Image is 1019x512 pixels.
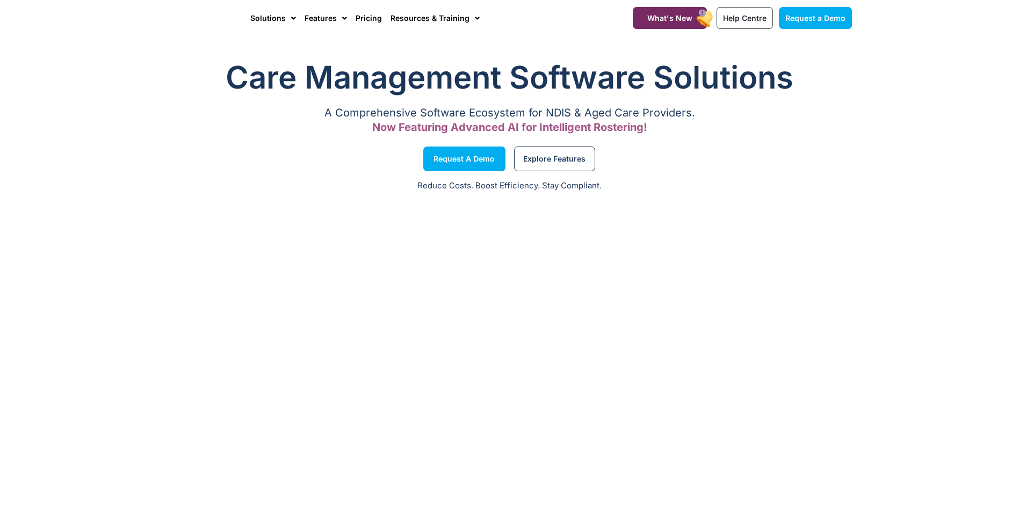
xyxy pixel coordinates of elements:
a: Help Centre [717,7,773,29]
a: Request a Demo [779,7,852,29]
h1: Care Management Software Solutions [168,56,852,99]
span: Request a Demo [785,13,845,23]
a: What's New [633,7,707,29]
span: What's New [647,13,692,23]
span: Now Featuring Advanced AI for Intelligent Rostering! [372,121,647,134]
p: A Comprehensive Software Ecosystem for NDIS & Aged Care Providers. [168,109,852,116]
a: Explore Features [514,147,595,171]
img: CareMaster Logo [168,10,240,26]
span: Explore Features [523,156,586,162]
a: Request a Demo [423,147,505,171]
span: Help Centre [723,13,767,23]
span: Request a Demo [433,156,495,162]
p: Reduce Costs. Boost Efficiency. Stay Compliant. [6,180,1013,192]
